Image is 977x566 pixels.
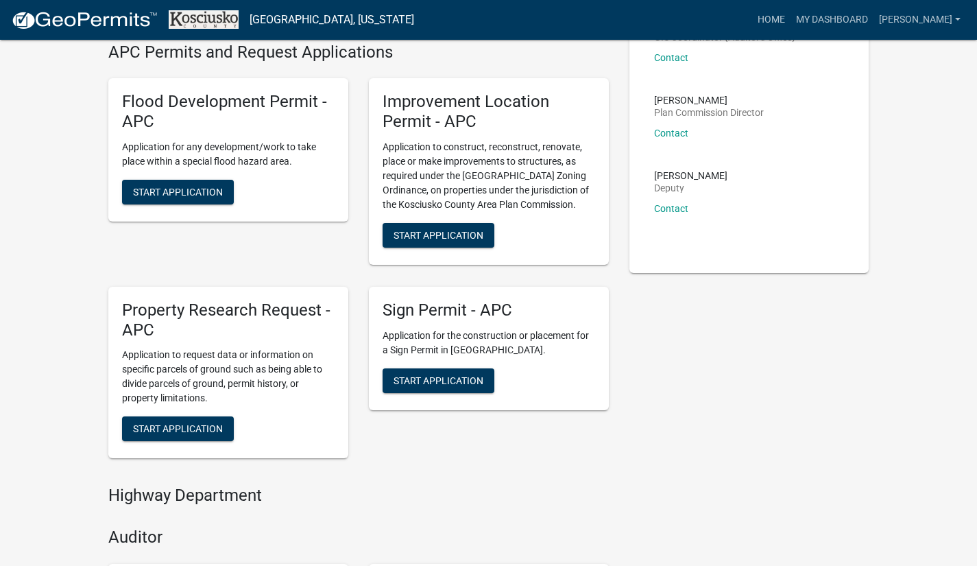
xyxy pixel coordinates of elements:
[108,486,609,506] h4: Highway Department
[654,108,764,117] p: Plan Commission Director
[654,128,688,139] a: Contact
[654,95,764,105] p: [PERSON_NAME]
[873,7,966,33] a: [PERSON_NAME]
[791,7,873,33] a: My Dashboard
[122,348,335,405] p: Application to request data or information on specific parcels of ground such as being able to di...
[383,223,494,248] button: Start Application
[383,368,494,393] button: Start Application
[394,229,483,240] span: Start Application
[383,300,595,320] h5: Sign Permit - APC
[654,52,688,63] a: Contact
[752,7,791,33] a: Home
[122,180,234,204] button: Start Application
[250,8,414,32] a: [GEOGRAPHIC_DATA], [US_STATE]
[122,300,335,340] h5: Property Research Request - APC
[133,423,223,434] span: Start Application
[654,171,727,180] p: [PERSON_NAME]
[122,92,335,132] h5: Flood Development Permit - APC
[108,43,609,62] h4: APC Permits and Request Applications
[394,375,483,386] span: Start Application
[654,203,688,214] a: Contact
[383,140,595,212] p: Application to construct, reconstruct, renovate, place or make improvements to structures, as req...
[133,186,223,197] span: Start Application
[383,92,595,132] h5: Improvement Location Permit - APC
[383,329,595,357] p: Application for the construction or placement for a Sign Permit in [GEOGRAPHIC_DATA].
[122,416,234,441] button: Start Application
[122,140,335,169] p: Application for any development/work to take place within a special flood hazard area.
[169,10,239,29] img: Kosciusko County, Indiana
[108,528,609,547] h4: Auditor
[654,183,727,193] p: Deputy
